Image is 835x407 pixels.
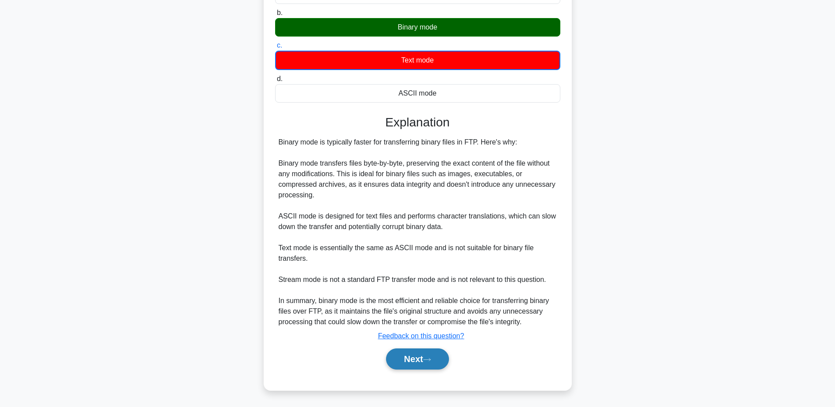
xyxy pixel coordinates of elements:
a: Feedback on this question? [378,332,464,340]
span: c. [277,41,282,49]
div: Text mode [275,51,560,70]
div: ASCII mode [275,84,560,103]
span: b. [277,9,283,16]
div: Binary mode is typically faster for transferring binary files in FTP. Here's why: Binary mode tra... [279,137,557,327]
span: d. [277,75,283,82]
h3: Explanation [280,115,555,130]
button: Next [386,348,449,370]
div: Binary mode [275,18,560,37]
